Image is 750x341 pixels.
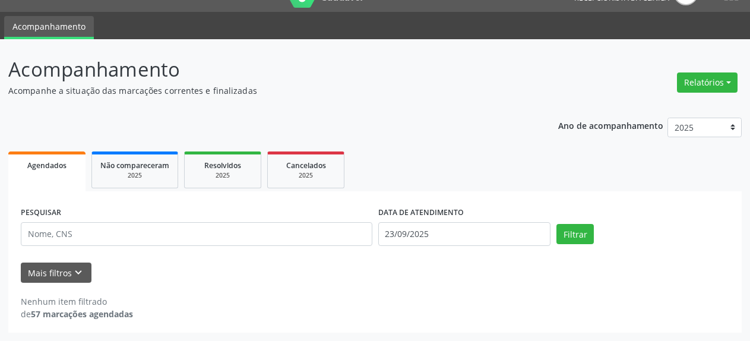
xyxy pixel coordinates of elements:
[4,16,94,39] a: Acompanhamento
[21,308,133,320] div: de
[378,222,551,246] input: Selecione um intervalo
[31,308,133,320] strong: 57 marcações agendadas
[378,204,464,222] label: DATA DE ATENDIMENTO
[677,72,738,93] button: Relatórios
[8,84,522,97] p: Acompanhe a situação das marcações correntes e finalizadas
[100,160,169,170] span: Não compareceram
[276,171,336,180] div: 2025
[556,224,594,244] button: Filtrar
[8,55,522,84] p: Acompanhamento
[72,266,85,279] i: keyboard_arrow_down
[27,160,67,170] span: Agendados
[558,118,663,132] p: Ano de acompanhamento
[21,295,133,308] div: Nenhum item filtrado
[21,263,91,283] button: Mais filtroskeyboard_arrow_down
[21,222,372,246] input: Nome, CNS
[193,171,252,180] div: 2025
[286,160,326,170] span: Cancelados
[204,160,241,170] span: Resolvidos
[100,171,169,180] div: 2025
[21,204,61,222] label: PESQUISAR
